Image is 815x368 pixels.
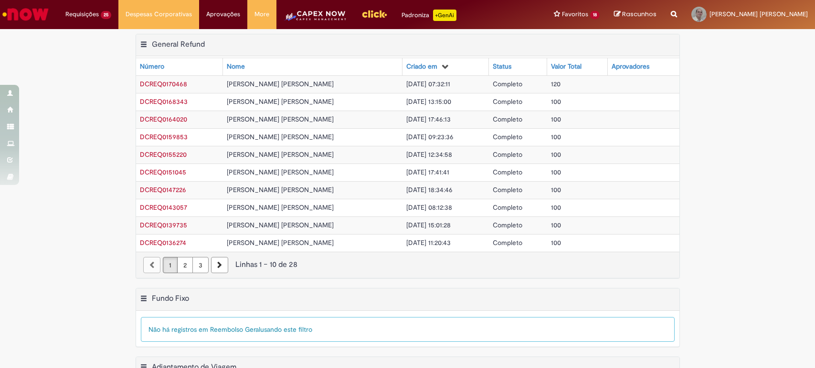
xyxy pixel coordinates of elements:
[140,40,148,52] button: General Refund Menu de contexto
[65,10,99,19] span: Requisições
[406,150,452,159] span: [DATE] 12:34:58
[562,10,588,19] span: Favoritos
[140,150,187,159] a: Abrir Registro: DCREQ0155220
[551,62,582,72] div: Valor Total
[101,11,111,19] span: 25
[493,221,522,229] span: Completo
[227,97,334,106] span: [PERSON_NAME] [PERSON_NAME]
[140,221,187,229] span: DCREQ0139735
[551,97,561,106] span: 100
[493,133,522,141] span: Completo
[192,257,209,273] a: Página 3
[406,238,451,247] span: [DATE] 11:20:43
[260,325,312,334] span: usando este filtro
[140,203,187,212] span: DCREQ0143057
[493,185,522,194] span: Completo
[140,185,186,194] a: Abrir Registro: DCREQ0147226
[406,115,451,123] span: [DATE] 17:46:13
[551,133,561,141] span: 100
[227,80,334,88] span: [PERSON_NAME] [PERSON_NAME]
[140,238,186,247] span: DCREQ0136274
[227,221,334,229] span: [PERSON_NAME] [PERSON_NAME]
[406,168,449,176] span: [DATE] 17:41:41
[140,203,187,212] a: Abrir Registro: DCREQ0143057
[493,168,522,176] span: Completo
[140,97,188,106] a: Abrir Registro: DCREQ0168343
[614,10,656,19] a: Rascunhos
[140,97,188,106] span: DCREQ0168343
[406,185,453,194] span: [DATE] 18:34:46
[227,168,334,176] span: [PERSON_NAME] [PERSON_NAME]
[612,62,649,72] div: Aprovadores
[140,115,187,123] span: DCREQ0164020
[177,257,193,273] a: Página 2
[140,150,187,159] span: DCREQ0155220
[551,115,561,123] span: 100
[402,10,456,21] div: Padroniza
[493,80,522,88] span: Completo
[140,133,188,141] span: DCREQ0159853
[227,238,334,247] span: [PERSON_NAME] [PERSON_NAME]
[590,11,600,19] span: 18
[152,40,205,49] h2: General Refund
[227,133,334,141] span: [PERSON_NAME] [PERSON_NAME]
[406,203,452,212] span: [DATE] 08:12:38
[493,203,522,212] span: Completo
[709,10,808,18] span: [PERSON_NAME] [PERSON_NAME]
[152,294,189,303] h2: Fundo Fixo
[140,80,187,88] a: Abrir Registro: DCREQ0170468
[551,203,561,212] span: 100
[493,238,522,247] span: Completo
[163,257,178,273] a: Página 1
[141,317,675,342] div: Não há registros em Reembolso Geral
[493,97,522,106] span: Completo
[140,238,186,247] a: Abrir Registro: DCREQ0136274
[140,168,186,176] a: Abrir Registro: DCREQ0151045
[227,62,245,72] div: Nome
[227,150,334,159] span: [PERSON_NAME] [PERSON_NAME]
[406,221,451,229] span: [DATE] 15:01:28
[254,10,269,19] span: More
[406,97,451,106] span: [DATE] 13:15:00
[284,10,347,29] img: CapexLogo5.png
[493,62,511,72] div: Status
[136,252,679,278] nav: paginação
[140,221,187,229] a: Abrir Registro: DCREQ0139735
[551,150,561,159] span: 100
[622,10,656,19] span: Rascunhos
[140,168,186,176] span: DCREQ0151045
[140,62,164,72] div: Número
[493,150,522,159] span: Completo
[406,133,454,141] span: [DATE] 09:23:36
[493,115,522,123] span: Completo
[406,80,450,88] span: [DATE] 07:32:11
[126,10,192,19] span: Despesas Corporativas
[206,10,240,19] span: Aprovações
[361,7,387,21] img: click_logo_yellow_360x200.png
[227,203,334,212] span: [PERSON_NAME] [PERSON_NAME]
[1,5,50,24] img: ServiceNow
[227,185,334,194] span: [PERSON_NAME] [PERSON_NAME]
[140,294,148,306] button: Fundo Fixo Menu de contexto
[551,221,561,229] span: 100
[143,259,672,270] div: Linhas 1 − 10 de 28
[551,238,561,247] span: 100
[140,185,186,194] span: DCREQ0147226
[551,80,561,88] span: 120
[406,62,437,72] div: Criado em
[211,257,228,273] a: Próxima página
[227,115,334,123] span: [PERSON_NAME] [PERSON_NAME]
[551,185,561,194] span: 100
[551,168,561,176] span: 100
[140,115,187,123] a: Abrir Registro: DCREQ0164020
[140,80,187,88] span: DCREQ0170468
[433,10,456,21] p: +GenAi
[140,133,188,141] a: Abrir Registro: DCREQ0159853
